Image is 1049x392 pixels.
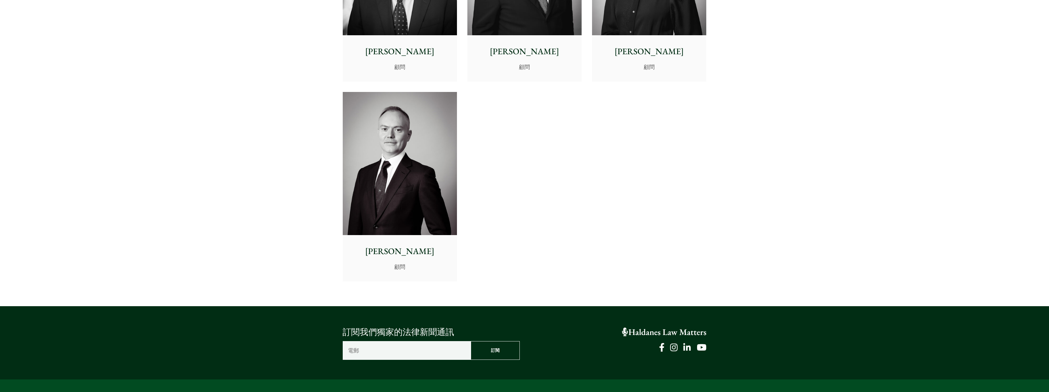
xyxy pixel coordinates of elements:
[348,245,452,258] p: [PERSON_NAME]
[343,341,471,360] input: 電郵
[343,326,520,339] p: 訂閱我們獨家的法律新聞通訊
[597,63,701,71] p: 顧問
[343,92,457,281] a: [PERSON_NAME] 顧問
[348,63,452,71] p: 顧問
[471,341,520,360] input: 訂閱
[472,63,577,71] p: 顧問
[597,45,701,58] p: [PERSON_NAME]
[348,45,452,58] p: [PERSON_NAME]
[472,45,577,58] p: [PERSON_NAME]
[622,327,707,338] a: Haldanes Law Matters
[348,263,452,271] p: 顧問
